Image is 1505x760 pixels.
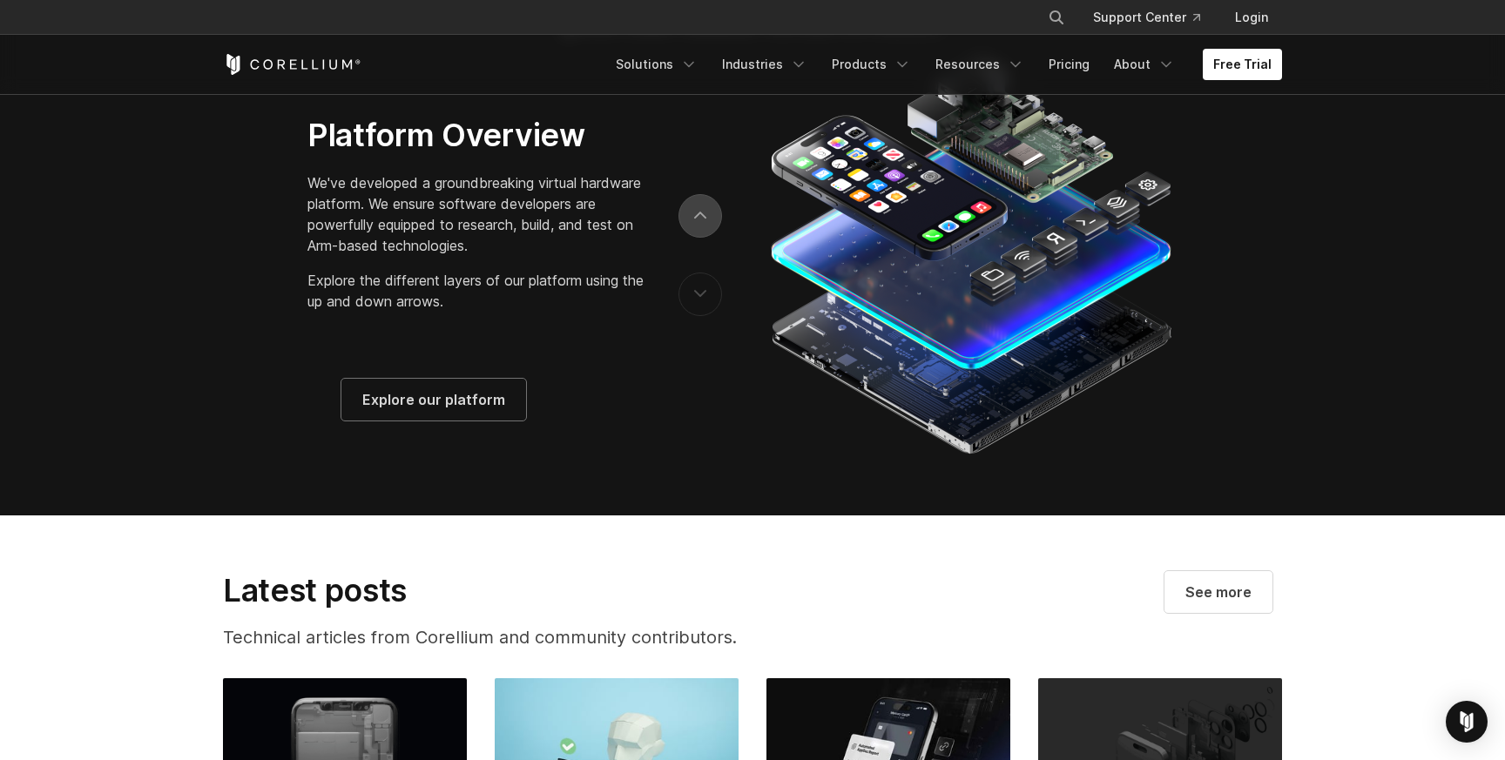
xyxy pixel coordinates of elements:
h2: Latest posts [223,571,817,609]
span: Explore our platform [362,389,505,410]
a: Industries [712,49,818,80]
img: Corellium_Platform_RPI_Full_470 [762,50,1178,460]
div: Navigation Menu [605,49,1282,80]
h3: Platform Overview [307,116,644,154]
p: Technical articles from Corellium and community contributors. [223,624,817,650]
a: Pricing [1038,49,1100,80]
a: Visit our blog [1164,571,1272,613]
p: We've developed a groundbreaking virtual hardware platform. We ensure software developers are pow... [307,172,644,256]
a: Free Trial [1203,49,1282,80]
a: Solutions [605,49,708,80]
a: Corellium Home [223,54,361,75]
p: Explore the different layers of our platform using the up and down arrows. [307,270,644,312]
a: About [1103,49,1185,80]
a: Products [821,49,921,80]
a: Explore our platform [341,379,526,420]
div: Navigation Menu [1027,2,1282,33]
a: Login [1221,2,1282,33]
button: previous [678,272,722,316]
div: Open Intercom Messenger [1446,701,1488,743]
a: Support Center [1079,2,1214,33]
a: Resources [925,49,1035,80]
button: next [678,194,722,238]
button: Search [1041,2,1072,33]
span: See more [1185,582,1252,602]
